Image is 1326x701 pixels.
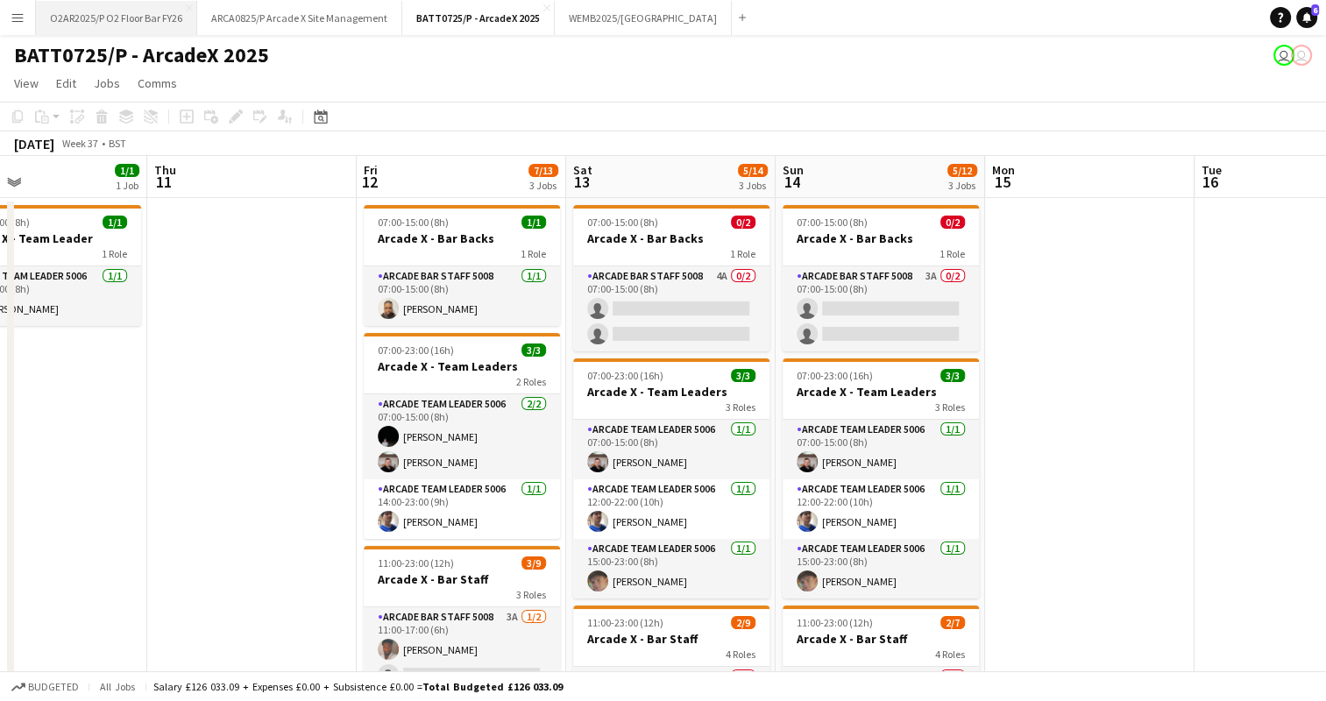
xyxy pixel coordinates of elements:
[783,230,979,246] h3: Arcade X - Bar Backs
[573,539,769,598] app-card-role: Arcade Team Leader 50061/115:00-23:00 (8h)[PERSON_NAME]
[555,1,732,35] button: WEMB2025/[GEOGRAPHIC_DATA]
[730,247,755,260] span: 1 Role
[783,205,979,351] app-job-card: 07:00-15:00 (8h)0/2Arcade X - Bar Backs1 RoleArcade Bar Staff 50083A0/207:00-15:00 (8h)
[1291,45,1312,66] app-user-avatar: Elizabeth Ramirez Baca
[197,1,402,35] button: ARCA0825/P Arcade X Site Management
[1296,7,1317,28] a: 6
[36,1,197,35] button: O2AR2025/P O2 Floor Bar FY26
[780,172,804,192] span: 14
[14,135,54,152] div: [DATE]
[783,420,979,479] app-card-role: Arcade Team Leader 50061/107:00-15:00 (8h)[PERSON_NAME]
[364,333,560,539] div: 07:00-23:00 (16h)3/3Arcade X - Team Leaders2 RolesArcade Team Leader 50062/207:00-15:00 (8h)[PERS...
[587,216,658,229] span: 07:00-15:00 (8h)
[797,616,873,629] span: 11:00-23:00 (12h)
[731,369,755,382] span: 3/3
[138,75,177,91] span: Comms
[49,72,83,95] a: Edit
[422,680,563,693] span: Total Budgeted £126 033.09
[131,72,184,95] a: Comms
[364,162,378,178] span: Fri
[378,216,449,229] span: 07:00-15:00 (8h)
[87,72,127,95] a: Jobs
[940,247,965,260] span: 1 Role
[521,216,546,229] span: 1/1
[516,588,546,601] span: 3 Roles
[783,384,979,400] h3: Arcade X - Team Leaders
[573,266,769,351] app-card-role: Arcade Bar Staff 50084A0/207:00-15:00 (8h)
[573,479,769,539] app-card-role: Arcade Team Leader 50061/112:00-22:00 (10h)[PERSON_NAME]
[731,216,755,229] span: 0/2
[9,677,82,697] button: Budgeted
[726,648,755,661] span: 4 Roles
[731,616,755,629] span: 2/9
[153,680,563,693] div: Salary £126 033.09 + Expenses £0.00 + Subsistence £0.00 =
[935,400,965,414] span: 3 Roles
[28,681,79,693] span: Budgeted
[573,358,769,598] app-job-card: 07:00-23:00 (16h)3/3Arcade X - Team Leaders3 RolesArcade Team Leader 50061/107:00-15:00 (8h)[PERS...
[94,75,120,91] span: Jobs
[7,72,46,95] a: View
[103,216,127,229] span: 1/1
[364,205,560,326] app-job-card: 07:00-15:00 (8h)1/1Arcade X - Bar Backs1 RoleArcade Bar Staff 50081/107:00-15:00 (8h)[PERSON_NAME]
[573,420,769,479] app-card-role: Arcade Team Leader 50061/107:00-15:00 (8h)[PERSON_NAME]
[528,164,558,177] span: 7/13
[797,369,873,382] span: 07:00-23:00 (16h)
[58,137,102,150] span: Week 37
[587,616,663,629] span: 11:00-23:00 (12h)
[529,179,557,192] div: 3 Jobs
[738,164,768,177] span: 5/14
[989,172,1015,192] span: 15
[14,75,39,91] span: View
[940,216,965,229] span: 0/2
[783,479,979,539] app-card-role: Arcade Team Leader 50061/112:00-22:00 (10h)[PERSON_NAME]
[797,216,868,229] span: 07:00-15:00 (8h)
[571,172,592,192] span: 13
[116,179,138,192] div: 1 Job
[783,631,979,647] h3: Arcade X - Bar Staff
[364,607,560,692] app-card-role: Arcade Bar Staff 50083A1/211:00-17:00 (6h)[PERSON_NAME]
[364,358,560,374] h3: Arcade X - Team Leaders
[109,137,126,150] div: BST
[940,369,965,382] span: 3/3
[573,205,769,351] app-job-card: 07:00-15:00 (8h)0/2Arcade X - Bar Backs1 RoleArcade Bar Staff 50084A0/207:00-15:00 (8h)
[1273,45,1294,66] app-user-avatar: Callum Rhodes
[573,162,592,178] span: Sat
[783,162,804,178] span: Sun
[56,75,76,91] span: Edit
[573,631,769,647] h3: Arcade X - Bar Staff
[739,179,767,192] div: 3 Jobs
[1199,172,1222,192] span: 16
[935,648,965,661] span: 4 Roles
[1311,4,1319,16] span: 6
[1202,162,1222,178] span: Tue
[361,172,378,192] span: 12
[726,400,755,414] span: 3 Roles
[992,162,1015,178] span: Mon
[378,343,454,357] span: 07:00-23:00 (16h)
[14,42,269,68] h1: BATT0725/P - ArcadeX 2025
[516,375,546,388] span: 2 Roles
[364,230,560,246] h3: Arcade X - Bar Backs
[402,1,555,35] button: BATT0725/P - ArcadeX 2025
[947,164,977,177] span: 5/12
[154,162,176,178] span: Thu
[378,556,454,570] span: 11:00-23:00 (12h)
[521,343,546,357] span: 3/3
[152,172,176,192] span: 11
[521,247,546,260] span: 1 Role
[783,358,979,598] app-job-card: 07:00-23:00 (16h)3/3Arcade X - Team Leaders3 RolesArcade Team Leader 50061/107:00-15:00 (8h)[PERS...
[96,680,138,693] span: All jobs
[783,266,979,351] app-card-role: Arcade Bar Staff 50083A0/207:00-15:00 (8h)
[364,394,560,479] app-card-role: Arcade Team Leader 50062/207:00-15:00 (8h)[PERSON_NAME][PERSON_NAME]
[783,539,979,598] app-card-role: Arcade Team Leader 50061/115:00-23:00 (8h)[PERSON_NAME]
[587,369,663,382] span: 07:00-23:00 (16h)
[115,164,139,177] span: 1/1
[102,247,127,260] span: 1 Role
[364,266,560,326] app-card-role: Arcade Bar Staff 50081/107:00-15:00 (8h)[PERSON_NAME]
[948,179,976,192] div: 3 Jobs
[521,556,546,570] span: 3/9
